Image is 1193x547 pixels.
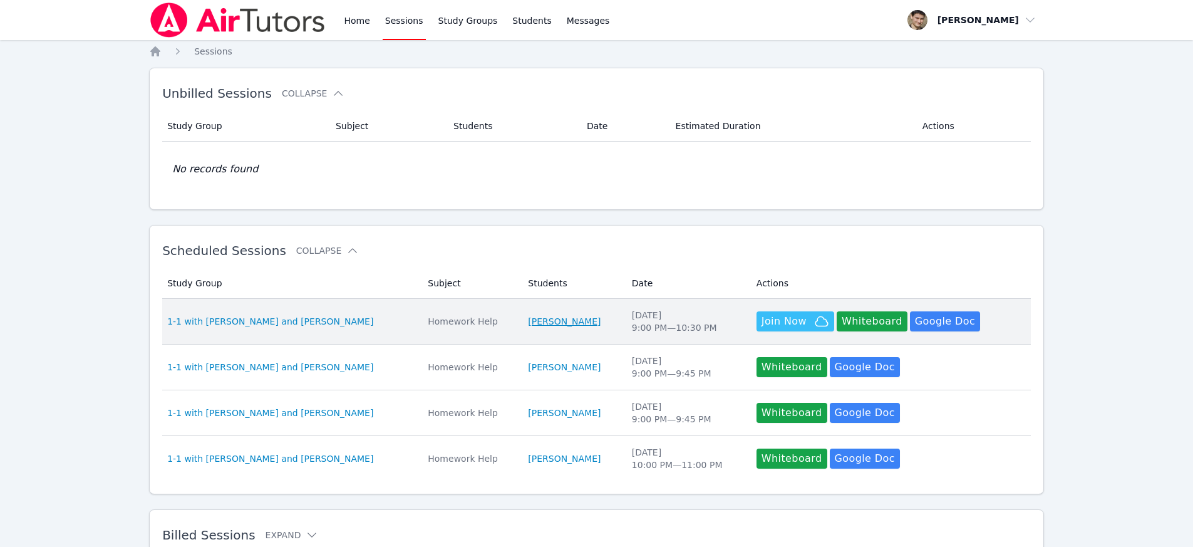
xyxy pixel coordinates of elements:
[757,311,834,331] button: Join Now
[194,46,232,56] span: Sessions
[149,3,326,38] img: Air Tutors
[167,315,373,328] a: 1-1 with [PERSON_NAME] and [PERSON_NAME]
[632,309,741,334] div: [DATE] 9:00 PM — 10:30 PM
[194,45,232,58] a: Sessions
[149,45,1044,58] nav: Breadcrumb
[632,446,741,471] div: [DATE] 10:00 PM — 11:00 PM
[282,87,344,100] button: Collapse
[162,436,1031,481] tr: 1-1 with [PERSON_NAME] and [PERSON_NAME]Homework Help[PERSON_NAME][DATE]10:00 PM—11:00 PMWhiteboa...
[162,528,255,543] span: Billed Sessions
[167,361,373,373] a: 1-1 with [PERSON_NAME] and [PERSON_NAME]
[162,299,1031,345] tr: 1-1 with [PERSON_NAME] and [PERSON_NAME]Homework Help[PERSON_NAME][DATE]9:00 PM—10:30 PMJoin NowW...
[632,355,741,380] div: [DATE] 9:00 PM — 9:45 PM
[910,311,980,331] a: Google Doc
[830,403,900,423] a: Google Doc
[528,452,601,465] a: [PERSON_NAME]
[520,268,624,299] th: Students
[162,243,286,258] span: Scheduled Sessions
[528,315,601,328] a: [PERSON_NAME]
[296,244,359,257] button: Collapse
[162,86,272,101] span: Unbilled Sessions
[830,449,900,469] a: Google Doc
[668,111,915,142] th: Estimated Duration
[428,315,513,328] div: Homework Help
[830,357,900,377] a: Google Doc
[757,449,827,469] button: Whiteboard
[528,361,601,373] a: [PERSON_NAME]
[428,361,513,373] div: Homework Help
[428,407,513,419] div: Homework Help
[266,529,319,541] button: Expand
[162,345,1031,390] tr: 1-1 with [PERSON_NAME] and [PERSON_NAME]Homework Help[PERSON_NAME][DATE]9:00 PM—9:45 PMWhiteboard...
[162,142,1031,197] td: No records found
[446,111,579,142] th: Students
[837,311,907,331] button: Whiteboard
[428,452,513,465] div: Homework Help
[162,390,1031,436] tr: 1-1 with [PERSON_NAME] and [PERSON_NAME]Homework Help[PERSON_NAME][DATE]9:00 PM—9:45 PMWhiteboard...
[632,400,741,425] div: [DATE] 9:00 PM — 9:45 PM
[162,111,328,142] th: Study Group
[757,403,827,423] button: Whiteboard
[762,314,807,329] span: Join Now
[624,268,749,299] th: Date
[567,14,610,27] span: Messages
[167,452,373,465] a: 1-1 with [PERSON_NAME] and [PERSON_NAME]
[757,357,827,377] button: Whiteboard
[579,111,668,142] th: Date
[167,407,373,419] a: 1-1 with [PERSON_NAME] and [PERSON_NAME]
[328,111,446,142] th: Subject
[162,268,420,299] th: Study Group
[420,268,520,299] th: Subject
[915,111,1031,142] th: Actions
[749,268,1031,299] th: Actions
[528,407,601,419] a: [PERSON_NAME]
